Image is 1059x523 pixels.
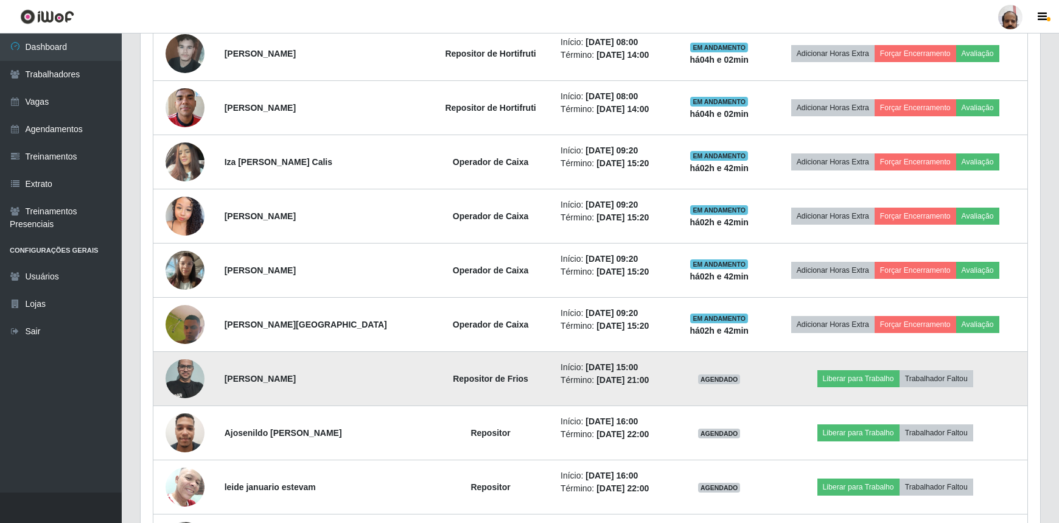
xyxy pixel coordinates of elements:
[817,424,900,441] button: Liberar para Trabalho
[225,320,387,329] strong: [PERSON_NAME][GEOGRAPHIC_DATA]
[596,104,649,114] time: [DATE] 14:00
[585,91,638,101] time: [DATE] 08:00
[470,482,510,492] strong: Repositor
[561,361,668,374] li: Início:
[690,151,748,161] span: EM ANDAMENTO
[791,45,875,62] button: Adicionar Horas Extra
[561,198,668,211] li: Início:
[561,320,668,332] li: Término:
[453,320,529,329] strong: Operador de Caixa
[875,208,956,225] button: Forçar Encerramento
[690,97,748,107] span: EM ANDAMENTO
[561,90,668,103] li: Início:
[445,103,536,113] strong: Repositor de Hortifruti
[561,265,668,278] li: Término:
[225,428,342,438] strong: Ajosenildo [PERSON_NAME]
[956,316,999,333] button: Avaliação
[690,55,749,65] strong: há 04 h e 02 min
[690,163,749,173] strong: há 02 h e 42 min
[561,253,668,265] li: Início:
[225,374,296,384] strong: [PERSON_NAME]
[561,103,668,116] li: Término:
[166,407,204,458] img: 1757524320861.jpeg
[875,262,956,279] button: Forçar Encerramento
[225,103,296,113] strong: [PERSON_NAME]
[585,146,638,155] time: [DATE] 09:20
[445,49,536,58] strong: Repositor de Hortifruti
[956,208,999,225] button: Avaliação
[561,49,668,61] li: Término:
[561,469,668,482] li: Início:
[690,259,748,269] span: EM ANDAMENTO
[20,9,74,24] img: CoreUI Logo
[166,353,204,404] img: 1655148070426.jpeg
[585,362,638,372] time: [DATE] 15:00
[690,326,749,335] strong: há 02 h e 42 min
[875,316,956,333] button: Forçar Encerramento
[817,479,900,496] button: Liberar para Trabalho
[596,321,649,331] time: [DATE] 15:20
[900,479,973,496] button: Trabalhador Faltou
[166,82,204,133] img: 1753556561718.jpeg
[166,27,204,79] img: 1717609421755.jpeg
[470,428,510,438] strong: Repositor
[561,144,668,157] li: Início:
[690,314,748,323] span: EM ANDAMENTO
[225,49,296,58] strong: [PERSON_NAME]
[956,153,999,170] button: Avaliação
[875,153,956,170] button: Forçar Encerramento
[791,262,875,279] button: Adicionar Horas Extra
[875,99,956,116] button: Forçar Encerramento
[225,265,296,275] strong: [PERSON_NAME]
[453,157,529,167] strong: Operador de Caixa
[166,136,204,188] img: 1754675382047.jpeg
[690,217,749,227] strong: há 02 h e 42 min
[690,272,749,281] strong: há 02 h e 42 min
[561,36,668,49] li: Início:
[956,99,999,116] button: Avaliação
[596,50,649,60] time: [DATE] 14:00
[698,483,741,493] span: AGENDADO
[698,429,741,438] span: AGENDADO
[225,482,316,492] strong: leide januario estevam
[596,158,649,168] time: [DATE] 15:20
[166,190,204,242] img: 1735257237444.jpeg
[166,281,204,368] img: 1742995896135.jpeg
[596,429,649,439] time: [DATE] 22:00
[817,370,900,387] button: Liberar para Trabalho
[225,157,332,167] strong: Iza [PERSON_NAME] Calis
[561,211,668,224] li: Término:
[596,267,649,276] time: [DATE] 15:20
[900,424,973,441] button: Trabalhador Faltou
[596,212,649,222] time: [DATE] 15:20
[561,428,668,441] li: Término:
[875,45,956,62] button: Forçar Encerramento
[585,200,638,209] time: [DATE] 09:20
[561,482,668,495] li: Término:
[791,99,875,116] button: Adicionar Horas Extra
[585,471,638,480] time: [DATE] 16:00
[698,374,741,384] span: AGENDADO
[453,265,529,275] strong: Operador de Caixa
[585,37,638,47] time: [DATE] 08:00
[596,375,649,385] time: [DATE] 21:00
[166,244,204,296] img: 1735410099606.jpeg
[690,205,748,215] span: EM ANDAMENTO
[561,307,668,320] li: Início:
[690,109,749,119] strong: há 04 h e 02 min
[225,211,296,221] strong: [PERSON_NAME]
[791,153,875,170] button: Adicionar Horas Extra
[900,370,973,387] button: Trabalhador Faltou
[561,415,668,428] li: Início:
[956,262,999,279] button: Avaliação
[453,374,528,384] strong: Repositor de Frios
[956,45,999,62] button: Avaliação
[596,483,649,493] time: [DATE] 22:00
[561,374,668,387] li: Término:
[585,254,638,264] time: [DATE] 09:20
[690,43,748,52] span: EM ANDAMENTO
[453,211,529,221] strong: Operador de Caixa
[585,416,638,426] time: [DATE] 16:00
[791,316,875,333] button: Adicionar Horas Extra
[166,461,204,513] img: 1755915941473.jpeg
